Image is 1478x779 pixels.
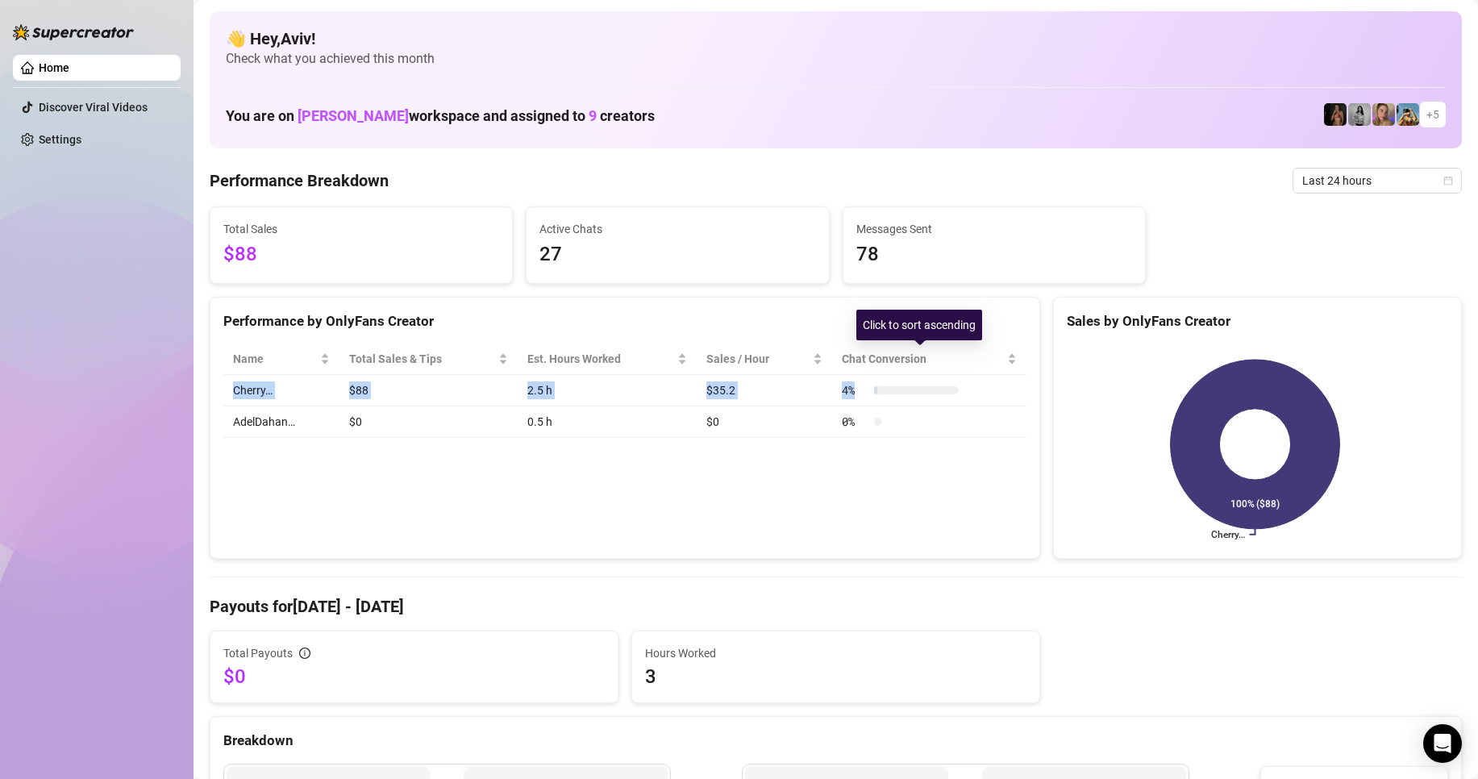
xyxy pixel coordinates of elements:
span: Last 24 hours [1302,169,1452,193]
th: Sales / Hour [697,344,832,375]
span: calendar [1443,176,1453,185]
td: $35.2 [697,375,832,406]
span: 78 [856,240,1132,270]
td: $0 [697,406,832,438]
span: Active Chats [539,220,815,238]
div: Click to sort ascending [856,310,982,340]
a: Home [39,61,69,74]
div: Breakdown [223,730,1448,752]
h1: You are on workspace and assigned to creators [226,107,655,125]
img: logo-BBDzfeDw.svg [13,24,134,40]
span: Check what you achieved this month [226,50,1446,68]
span: Name [233,350,317,368]
img: Babydanix [1397,103,1419,126]
td: $88 [339,375,518,406]
a: Settings [39,133,81,146]
span: Chat Conversion [842,350,1004,368]
span: Hours Worked [645,644,1026,662]
span: info-circle [299,648,310,659]
h4: Payouts for [DATE] - [DATE] [210,595,1462,618]
span: 4 % [842,381,868,399]
h4: 👋 Hey, Aviv ! [226,27,1446,50]
span: Messages Sent [856,220,1132,238]
h4: Performance Breakdown [210,169,389,192]
th: Chat Conversion [832,344,1026,375]
td: Cherry… [223,375,339,406]
td: AdelDahan… [223,406,339,438]
span: 9 [589,107,597,124]
span: $0 [223,664,605,689]
span: 27 [539,240,815,270]
span: $88 [223,240,499,270]
span: Sales / Hour [706,350,810,368]
img: A [1348,103,1371,126]
img: the_bohema [1324,103,1347,126]
span: 3 [645,664,1026,689]
text: Cherry… [1211,529,1245,540]
td: 2.5 h [518,375,697,406]
div: Open Intercom Messenger [1423,724,1462,763]
div: Sales by OnlyFans Creator [1067,310,1448,332]
div: Est. Hours Worked [527,350,674,368]
span: + 5 [1426,106,1439,123]
span: [PERSON_NAME] [298,107,409,124]
td: $0 [339,406,518,438]
th: Name [223,344,339,375]
span: 0 % [842,413,868,431]
th: Total Sales & Tips [339,344,518,375]
td: 0.5 h [518,406,697,438]
div: Performance by OnlyFans Creator [223,310,1026,332]
img: Cherry [1372,103,1395,126]
span: Total Sales [223,220,499,238]
span: Total Payouts [223,644,293,662]
a: Discover Viral Videos [39,101,148,114]
span: Total Sales & Tips [349,350,495,368]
